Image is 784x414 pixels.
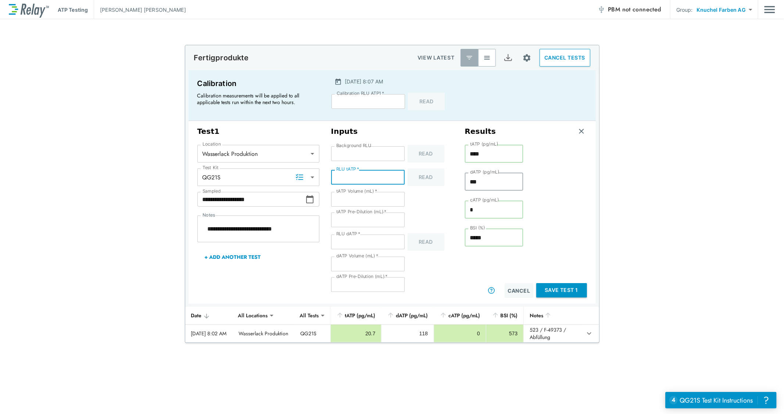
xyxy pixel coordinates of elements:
[336,274,388,279] label: dATP Pre-Dilution (mL)
[336,253,378,258] label: dATP Volume (mL)
[337,91,384,96] label: Calibration RLU ATP1
[504,53,513,63] img: Export Icon
[530,311,577,320] div: Notes
[9,2,49,18] img: LuminUltra Relay
[191,330,227,337] div: [DATE] 8:02 AM
[334,78,342,85] img: Calender Icon
[578,128,585,135] img: Remove
[336,231,360,236] label: RLU dATP
[517,48,537,68] button: Site setup
[418,53,455,62] p: VIEW LATEST
[536,283,587,297] button: Save Test 1
[540,49,590,67] button: CANCEL TESTS
[440,311,480,320] div: cATP (pg/mL)
[522,53,531,63] img: Settings Icon
[665,392,777,408] iframe: Resource center
[466,54,473,61] img: Latest
[440,330,480,337] div: 0
[523,325,583,342] td: 523 / F-49373 / Abfüllung
[336,167,359,172] label: RLU tATP
[465,127,496,136] h3: Results
[197,146,319,161] div: Wasserlack Produktion
[337,330,376,337] div: 20.7
[492,330,518,337] div: 573
[505,283,533,298] button: Cancel
[336,143,371,148] label: Background RLU
[470,142,498,147] label: tATP (pg/mL)
[764,3,775,17] button: Main menu
[197,170,319,185] div: QG21S
[203,142,221,147] label: Location
[294,325,330,342] td: QG21S
[233,308,273,323] div: All Locations
[197,92,315,106] p: Calibration measurements will be applied to all applicable tests run within the next two hours.
[58,6,88,14] p: ATP Testing
[336,311,376,320] div: tATP (pg/mL)
[185,307,233,325] th: Date
[336,209,387,214] label: tATP Pre-Dilution (mL)
[595,2,664,17] button: PBM not connected
[336,189,377,194] label: tATP Volume (mL)
[764,3,775,17] img: Drawer Icon
[197,248,268,266] button: + Add Another Test
[203,213,215,218] label: Notes
[197,127,319,136] h3: Test 1
[470,169,500,175] label: dATP (pg/mL)
[197,78,318,89] p: Calibration
[598,6,605,13] img: Offline Icon
[194,53,249,62] p: Fertigprodukte
[100,6,186,14] p: [PERSON_NAME] [PERSON_NAME]
[470,225,485,231] label: BSI (%)
[676,6,693,14] p: Group:
[387,330,428,337] div: 118
[387,311,428,320] div: dATP (pg/mL)
[294,308,324,323] div: All Tests
[483,54,491,61] img: View All
[331,127,453,136] h3: Inputs
[233,325,294,342] td: Wasserlack Produktion
[203,165,219,170] label: Test Kit
[583,327,595,340] button: expand row
[470,197,499,203] label: cATP (pg/mL)
[185,307,599,343] table: sticky table
[197,192,305,207] input: Choose date, selected date is Sep 23, 2025
[622,5,661,14] span: not connected
[500,49,517,67] button: Export
[492,311,518,320] div: BSI (%)
[345,78,383,85] p: [DATE] 8:07 AM
[608,4,661,15] span: PBM
[203,189,221,194] label: Sampled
